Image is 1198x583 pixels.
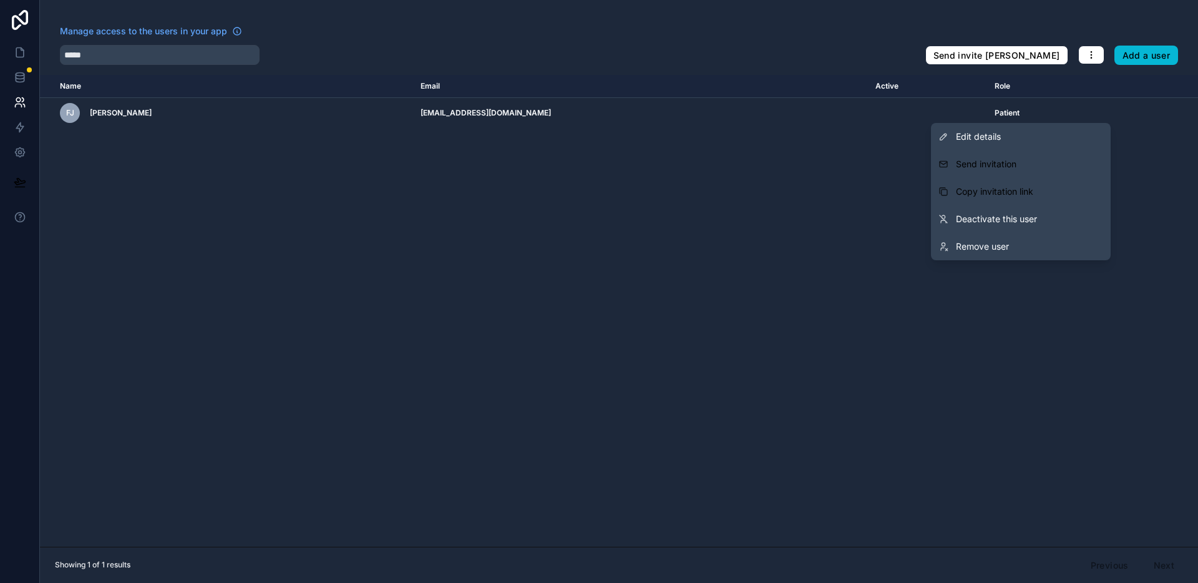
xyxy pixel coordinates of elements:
th: Email [413,75,868,98]
th: Name [40,75,413,98]
button: Send invitation [931,150,1111,178]
a: Edit details [931,123,1111,150]
th: Active [868,75,987,98]
span: FJ [66,108,74,118]
span: Deactivate this user [956,213,1037,225]
a: Remove user [931,233,1111,260]
button: Send invite [PERSON_NAME] [925,46,1068,66]
span: Copy invitation link [956,185,1033,198]
span: Remove user [956,240,1009,253]
span: Manage access to the users in your app [60,25,227,37]
span: Patient [995,108,1020,118]
span: Send invitation [956,158,1016,170]
a: Manage access to the users in your app [60,25,242,37]
span: Edit details [956,130,1001,143]
div: scrollable content [40,75,1198,547]
span: Showing 1 of 1 results [55,560,130,570]
th: Role [987,75,1112,98]
button: Add a user [1114,46,1179,66]
td: [EMAIL_ADDRESS][DOMAIN_NAME] [413,98,868,129]
button: Copy invitation link [931,178,1111,205]
a: Deactivate this user [931,205,1111,233]
span: [PERSON_NAME] [90,108,152,118]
